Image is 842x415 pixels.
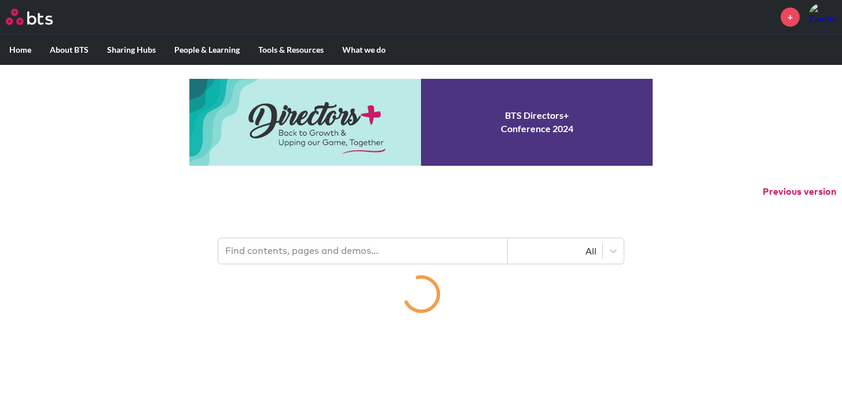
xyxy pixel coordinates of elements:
a: Profile [808,3,836,31]
div: All [514,245,596,257]
label: What we do [333,35,395,65]
label: Sharing Hubs [98,35,165,65]
img: Zander Ross [808,3,836,31]
label: About BTS [41,35,98,65]
a: + [781,8,800,27]
label: People & Learning [165,35,249,65]
img: BTS Logo [6,9,53,25]
label: Tools & Resources [249,35,333,65]
input: Find contents, pages and demos... [218,238,508,264]
a: Conference 2024 [189,79,653,166]
a: Go home [6,9,74,25]
button: Previous version [763,185,836,198]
